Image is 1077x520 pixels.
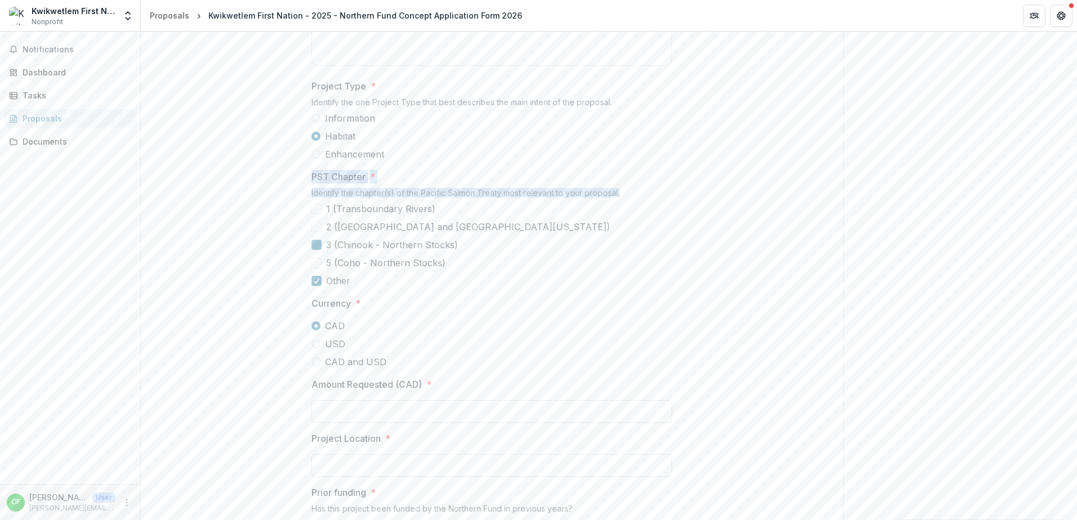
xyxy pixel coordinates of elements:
span: Nonprofit [32,17,63,27]
div: Identify the one Project Type that best describes the main intent of the proposal. [311,97,672,111]
div: Documents [23,136,127,147]
a: Proposals [145,7,194,24]
div: Identify the chapter(s) of the Pacific Salmon Treaty most relevant to your proposal. [311,188,672,202]
span: USD [325,337,345,351]
img: Kwikwetlem First Nation [9,7,27,25]
nav: breadcrumb [145,7,527,24]
p: PST Chapter [311,170,366,183]
button: More [120,496,133,509]
a: Proposals [5,109,136,128]
span: 3 (Chinook - Northern Stocks) [326,238,458,252]
p: Amount Requested (CAD) [311,378,422,391]
p: [PERSON_NAME] [29,491,88,503]
div: Proposals [23,113,127,124]
p: Project Type [311,79,366,93]
span: Enhancement [325,147,384,161]
button: Notifications [5,41,136,59]
div: Proposals [150,10,189,21]
div: Kwikwetlem First Nation [32,5,115,17]
p: User [92,492,115,503]
a: Dashboard [5,63,136,82]
span: Notifications [23,45,131,55]
button: Partners [1023,5,1045,27]
span: CAD and USD [325,355,386,369]
div: Curtis Fullerton [11,499,20,506]
span: Other [326,274,350,288]
div: Dashboard [23,66,127,78]
span: Information [325,111,375,125]
span: 2 ([GEOGRAPHIC_DATA] and [GEOGRAPHIC_DATA][US_STATE]) [326,220,610,234]
p: Prior funding [311,486,366,499]
span: CAD [325,319,345,333]
button: Get Help [1050,5,1072,27]
p: [PERSON_NAME][EMAIL_ADDRESS][PERSON_NAME][DOMAIN_NAME] [29,503,115,513]
span: 1 (Transboundary Rivers) [326,202,435,216]
div: Has this project been funded by the Northern Fund in previous years? [311,504,672,518]
a: Documents [5,132,136,151]
p: Currency [311,297,351,310]
a: Tasks [5,86,136,105]
div: Tasks [23,89,127,101]
div: Kwikwetlem First Nation - 2025 - Northern Fund Concept Application Form 2026 [208,10,522,21]
button: Open entity switcher [120,5,136,27]
span: Habitat [325,129,355,143]
span: 5 (Coho - Northern Stocks) [326,256,446,270]
p: Project Location [311,432,381,445]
